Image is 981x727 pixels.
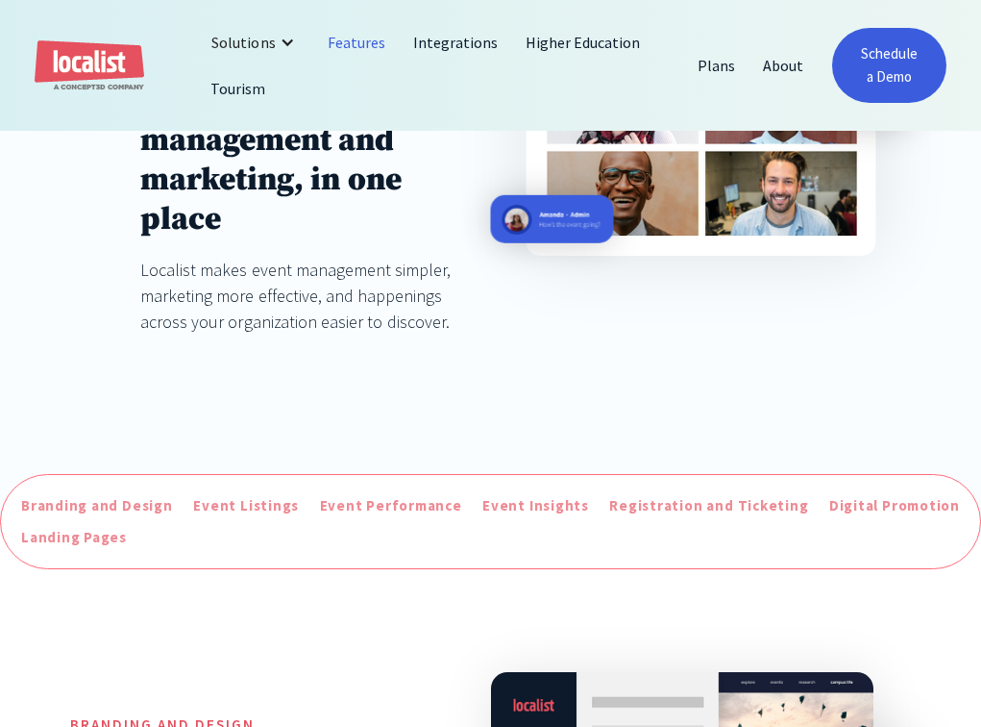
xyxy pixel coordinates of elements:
div: Localist makes event management simpler, marketing more effective, and happenings across your org... [140,257,455,335]
a: Landing Pages [16,522,132,554]
a: Digital Promotion [824,490,965,522]
div: Solutions [211,31,275,54]
a: Integrations [400,19,512,65]
div: Solutions [197,19,313,65]
a: Registration and Ticketing [604,490,813,522]
a: Branding and Design [16,490,178,522]
div: Event Listings [193,495,299,517]
a: Higher Education [512,19,655,65]
div: Branding and Design [21,495,173,517]
a: home [35,40,144,91]
a: Event Insights [478,490,594,522]
a: About [749,42,818,88]
a: Plans [684,42,749,88]
h1: Everything you need for event management and marketing, in one place [140,42,455,239]
a: Schedule a Demo [832,28,945,103]
a: Features [314,19,400,65]
a: Event Performance [315,490,467,522]
div: Event Insights [482,495,589,517]
div: Digital Promotion [829,495,960,517]
div: Event Performance [320,495,462,517]
a: Event Listings [188,490,304,522]
div: Registration and Ticketing [609,495,808,517]
a: Tourism [197,65,280,112]
div: Landing Pages [21,527,127,549]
